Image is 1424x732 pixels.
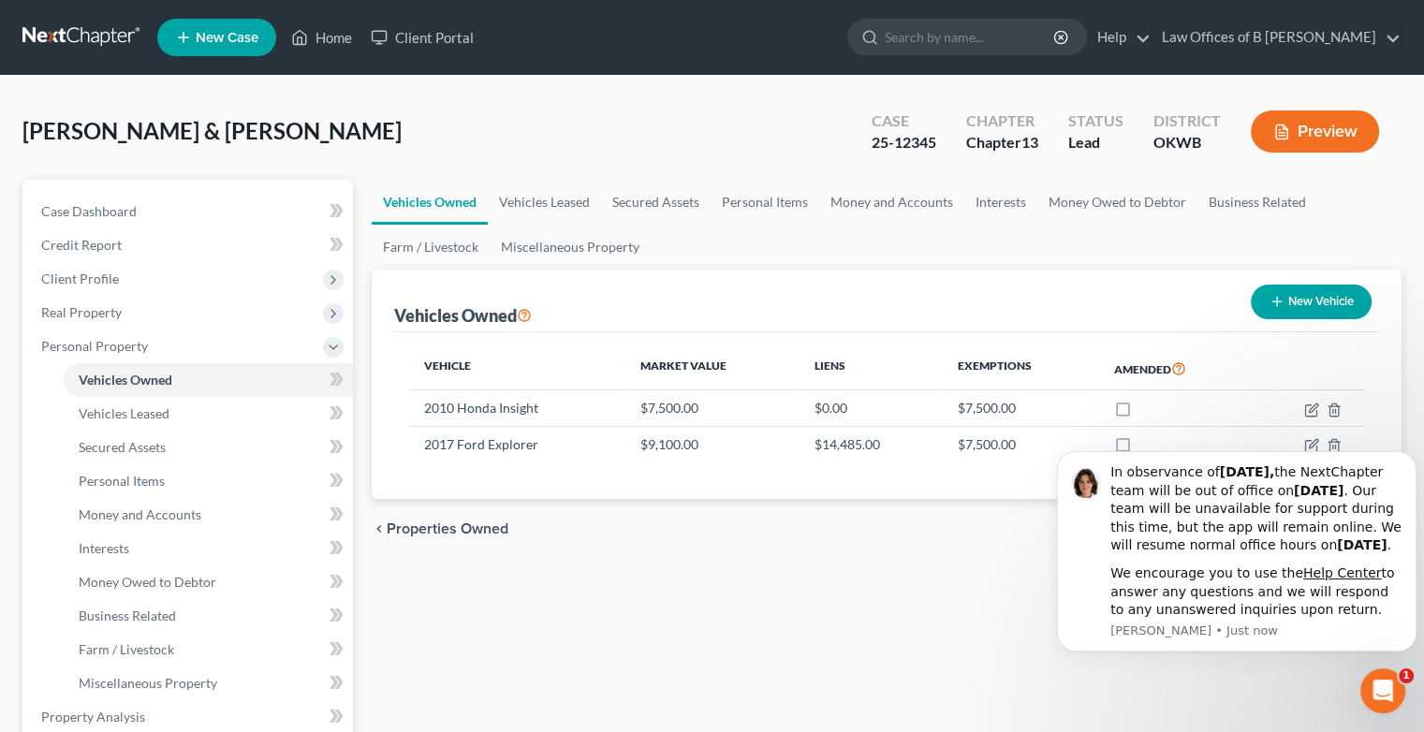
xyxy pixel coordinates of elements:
a: Credit Report [26,228,353,262]
a: Miscellaneous Property [64,666,353,700]
a: Secured Assets [64,431,353,464]
a: Case Dashboard [26,195,353,228]
td: $14,485.00 [800,426,943,461]
th: Liens [800,347,943,390]
span: Real Property [41,304,122,320]
a: Farm / Livestock [64,633,353,666]
th: Market Value [625,347,800,390]
div: Chapter [966,110,1038,132]
a: Money Owed to Debtor [64,565,353,599]
a: Miscellaneous Property [490,225,651,270]
span: Vehicles Owned [79,372,172,388]
span: Client Profile [41,271,119,286]
button: New Vehicle [1251,285,1372,319]
div: 25-12345 [872,132,936,154]
a: Help [1088,21,1151,54]
a: Home [282,21,361,54]
div: District [1153,110,1221,132]
td: $7,500.00 [625,390,800,426]
span: New Case [196,31,258,45]
span: Credit Report [41,237,122,253]
div: OKWB [1153,132,1221,154]
a: Personal Items [64,464,353,498]
span: Miscellaneous Property [79,675,217,691]
a: Money and Accounts [64,498,353,532]
td: 2010 Honda Insight [409,390,625,426]
div: Chapter [966,132,1038,154]
iframe: Intercom notifications message [1050,405,1424,681]
th: Amended [1099,347,1252,390]
span: Vehicles Leased [79,405,169,421]
a: Vehicles Leased [64,397,353,431]
span: Case Dashboard [41,203,137,219]
button: chevron_left Properties Owned [372,521,508,536]
a: Money and Accounts [819,180,964,225]
div: Lead [1068,132,1123,154]
input: Search by name... [885,20,1056,54]
i: chevron_left [372,521,387,536]
td: $7,500.00 [943,390,1098,426]
td: $7,500.00 [943,426,1098,461]
span: Interests [79,540,129,556]
th: Vehicle [409,347,625,390]
td: $9,100.00 [625,426,800,461]
a: Money Owed to Debtor [1037,180,1197,225]
a: Business Related [1197,180,1317,225]
a: Farm / Livestock [372,225,490,270]
a: Interests [964,180,1037,225]
a: Business Related [64,599,353,633]
td: $0.00 [800,390,943,426]
iframe: Intercom live chat [1360,668,1405,713]
a: Secured Assets [601,180,711,225]
span: 1 [1399,668,1414,683]
span: Money Owed to Debtor [79,574,216,590]
span: Farm / Livestock [79,641,174,657]
span: Personal Property [41,338,148,354]
span: Properties Owned [387,521,508,536]
span: Secured Assets [79,439,166,455]
th: Exemptions [943,347,1098,390]
span: Personal Items [79,473,165,489]
span: Property Analysis [41,709,145,725]
a: Interests [64,532,353,565]
a: Client Portal [361,21,483,54]
div: Vehicles Owned [394,304,532,327]
td: 2017 Ford Explorer [409,426,625,461]
div: Status [1068,110,1123,132]
a: Vehicles Owned [64,363,353,397]
a: Vehicles Leased [488,180,601,225]
button: Preview [1251,110,1379,153]
a: Vehicles Owned [372,180,488,225]
div: Case [872,110,936,132]
a: Law Offices of B [PERSON_NAME] [1152,21,1401,54]
span: Business Related [79,608,176,623]
span: 13 [1021,133,1038,151]
span: [PERSON_NAME] & [PERSON_NAME] [22,117,402,144]
span: Money and Accounts [79,506,201,522]
a: Personal Items [711,180,819,225]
